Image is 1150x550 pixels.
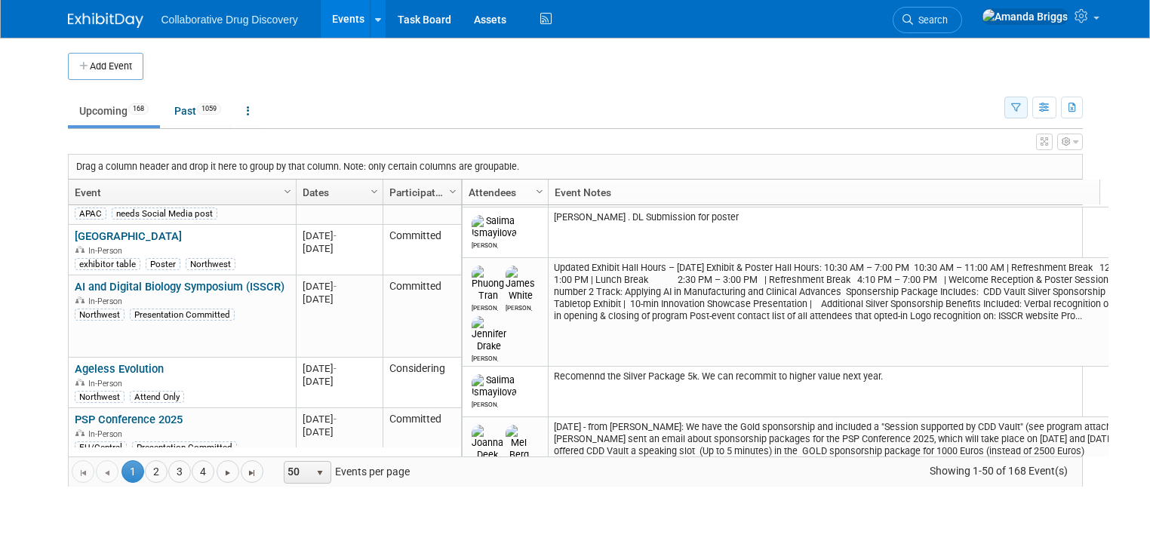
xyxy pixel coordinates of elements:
[75,297,85,304] img: In-Person Event
[75,441,127,453] div: EU/Central
[303,362,376,375] div: [DATE]
[75,379,85,386] img: In-Person Event
[88,246,127,256] span: In-Person
[75,391,125,403] div: Northwest
[472,302,498,312] div: Phuong Tran
[130,391,184,403] div: Attend Only
[161,14,298,26] span: Collaborative Drug Discovery
[366,180,383,202] a: Column Settings
[192,460,214,483] a: 4
[96,460,118,483] a: Go to the previous page
[334,363,337,374] span: -
[75,309,125,321] div: Northwest
[303,375,376,388] div: [DATE]
[246,467,258,479] span: Go to the last page
[88,297,127,306] span: In-Person
[241,460,263,483] a: Go to the last page
[913,14,948,26] span: Search
[101,467,113,479] span: Go to the previous page
[284,462,310,483] span: 50
[506,302,532,312] div: James White
[533,186,546,198] span: Column Settings
[915,460,1081,481] span: Showing 1-50 of 168 Event(s)
[121,460,144,483] span: 1
[75,180,286,205] a: Event
[75,362,164,376] a: Ageless Evolution
[303,180,373,205] a: Dates
[77,467,89,479] span: Go to the first page
[88,379,127,389] span: In-Person
[472,316,506,352] img: Jennifer Drake
[472,352,498,362] div: Jennifer Drake
[334,281,337,292] span: -
[472,398,498,408] div: Salima Ismayilova
[531,180,548,202] a: Column Settings
[472,374,517,398] img: Salima Ismayilova
[303,242,376,255] div: [DATE]
[472,266,504,302] img: Phuong Tran
[281,186,294,198] span: Column Settings
[75,413,183,426] a: PSP Conference 2025
[447,186,459,198] span: Column Settings
[145,460,168,483] a: 2
[303,293,376,306] div: [DATE]
[68,53,143,80] button: Add Event
[389,180,451,205] a: Participation
[383,408,461,487] td: Committed
[893,7,962,33] a: Search
[186,258,235,270] div: Northwest
[334,413,337,425] span: -
[472,425,503,461] img: Joanna Deek
[303,280,376,293] div: [DATE]
[383,225,461,275] td: Committed
[72,460,94,483] a: Go to the first page
[75,429,85,437] img: In-Person Event
[506,425,532,461] img: Mel Berg
[383,275,461,358] td: Committed
[444,180,461,202] a: Column Settings
[982,8,1069,25] img: Amanda Briggs
[303,229,376,242] div: [DATE]
[112,207,217,220] div: needs Social Media post
[68,97,160,125] a: Upcoming168
[222,467,234,479] span: Go to the next page
[383,358,461,408] td: Considering
[75,280,284,293] a: AI and Digital Biology Symposium (ISSCR)
[163,97,232,125] a: Past1059
[303,413,376,426] div: [DATE]
[555,180,1145,205] a: Event Notes
[314,467,326,479] span: select
[469,180,538,205] a: Attendees
[68,13,143,28] img: ExhibitDay
[217,460,239,483] a: Go to the next page
[472,215,517,239] img: Salima Ismayilova
[368,186,380,198] span: Column Settings
[132,441,237,453] div: Presentation Committed
[472,239,498,249] div: Salima Ismayilova
[197,103,221,115] span: 1059
[168,460,191,483] a: 3
[279,180,296,202] a: Column Settings
[130,309,235,321] div: Presentation Committed
[88,429,127,439] span: In-Person
[75,207,106,220] div: APAC
[146,258,180,270] div: Poster
[506,266,535,302] img: James White
[75,229,182,243] a: [GEOGRAPHIC_DATA]
[128,103,149,115] span: 168
[303,426,376,438] div: [DATE]
[264,460,425,483] span: Events per page
[75,246,85,253] img: In-Person Event
[75,258,140,270] div: exhibitor table
[69,155,1082,179] div: Drag a column header and drop it here to group by that column. Note: only certain columns are gro...
[334,230,337,241] span: -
